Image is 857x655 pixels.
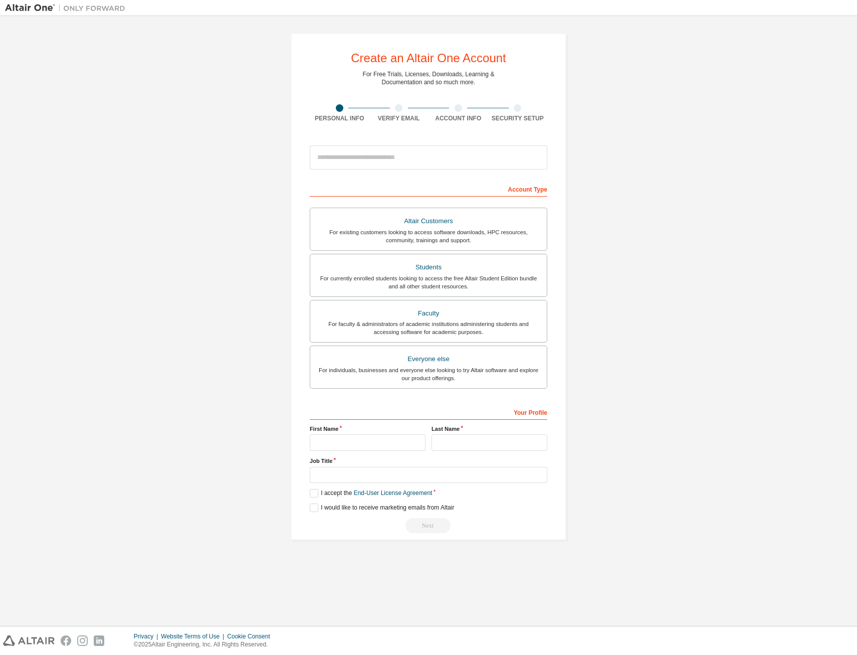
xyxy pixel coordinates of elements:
div: Privacy [134,632,161,640]
div: Account Type [310,181,547,197]
div: For currently enrolled students looking to access the free Altair Student Edition bundle and all ... [316,274,541,290]
div: Everyone else [316,352,541,366]
div: Cookie Consent [227,632,276,640]
div: Verify Email [369,114,429,122]
label: First Name [310,425,425,433]
div: Altair Customers [316,214,541,228]
div: For individuals, businesses and everyone else looking to try Altair software and explore our prod... [316,366,541,382]
a: End-User License Agreement [354,489,433,497]
img: linkedin.svg [94,635,104,646]
div: Personal Info [310,114,369,122]
div: For Free Trials, Licenses, Downloads, Learning & Documentation and so much more. [363,70,495,86]
p: © 2025 Altair Engineering, Inc. All Rights Reserved. [134,640,276,649]
img: facebook.svg [61,635,71,646]
div: Website Terms of Use [161,632,227,640]
div: Read and acccept EULA to continue [310,518,547,533]
div: For existing customers looking to access software downloads, HPC resources, community, trainings ... [316,228,541,244]
div: For faculty & administrators of academic institutions administering students and accessing softwa... [316,320,541,336]
label: I accept the [310,489,432,498]
label: Last Name [432,425,547,433]
div: Students [316,260,541,274]
div: Create an Altair One Account [351,52,506,64]
div: Faculty [316,306,541,320]
img: Altair One [5,3,130,13]
div: Security Setup [488,114,548,122]
label: I would like to receive marketing emails from Altair [310,504,454,512]
img: instagram.svg [77,635,88,646]
div: Your Profile [310,404,547,420]
div: Account Info [428,114,488,122]
label: Job Title [310,457,547,465]
img: altair_logo.svg [3,635,55,646]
